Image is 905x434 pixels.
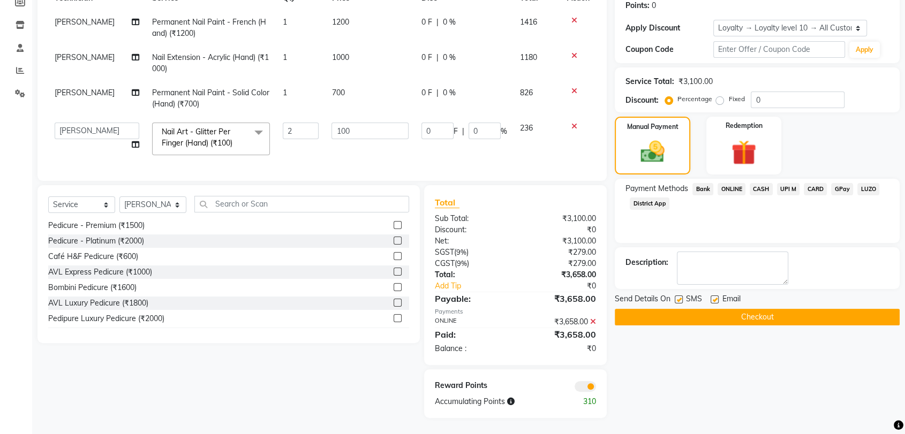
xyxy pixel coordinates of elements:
[55,88,115,97] span: [PERSON_NAME]
[725,121,762,131] label: Redemption
[421,17,432,28] span: 0 F
[677,94,712,104] label: Percentage
[436,87,439,98] span: |
[331,17,349,27] span: 1200
[615,293,670,307] span: Send Details On
[435,307,596,316] div: Payments
[857,183,879,195] span: LUZO
[435,258,455,268] span: CGST
[520,52,537,62] span: 1180
[55,52,115,62] span: [PERSON_NAME]
[516,235,605,247] div: ₹3,100.00
[516,258,605,269] div: ₹279.00
[625,183,688,194] span: Payment Methods
[516,247,605,258] div: ₹279.00
[283,52,287,62] span: 1
[427,380,516,392] div: Reward Points
[421,87,432,98] span: 0 F
[55,17,115,27] span: [PERSON_NAME]
[625,76,674,87] div: Service Total:
[435,197,459,208] span: Total
[678,76,712,87] div: ₹3,100.00
[427,280,530,292] a: Add Tip
[633,138,672,165] img: _cash.svg
[804,183,827,195] span: CARD
[283,88,287,97] span: 1
[443,87,456,98] span: 0 %
[436,17,439,28] span: |
[713,41,845,58] input: Enter Offer / Coupon Code
[686,293,702,307] span: SMS
[427,328,516,341] div: Paid:
[516,328,605,341] div: ₹3,658.00
[427,224,516,235] div: Discount:
[723,137,764,168] img: _gift.svg
[516,343,605,354] div: ₹0
[152,52,269,73] span: Nail Extension - Acrylic (Hand) (₹1000)
[48,251,138,262] div: Café H&F Pedicure (₹600)
[516,316,605,328] div: ₹3,658.00
[427,316,516,328] div: ONLINE
[443,52,456,63] span: 0 %
[831,183,853,195] span: GPay
[443,17,456,28] span: 0 %
[331,52,349,62] span: 1000
[777,183,800,195] span: UPI M
[48,220,145,231] div: Pedicure - Premium (₹1500)
[152,17,266,38] span: Permanent Nail Paint - French (Hand) (₹1200)
[615,309,900,325] button: Checkout
[462,126,464,137] span: |
[627,122,678,132] label: Manual Payment
[530,280,604,292] div: ₹0
[501,126,507,137] span: %
[162,127,232,148] span: Nail Art - Glitter Per Finger (Hand) (₹100)
[722,293,740,307] span: Email
[625,44,713,55] div: Coupon Code
[520,88,533,97] span: 826
[48,282,137,293] div: Bombini Pedicure (₹1600)
[436,52,439,63] span: |
[625,22,713,34] div: Apply Discount
[283,17,287,27] span: 1
[625,95,659,106] div: Discount:
[331,88,344,97] span: 700
[427,213,516,224] div: Sub Total:
[849,42,880,58] button: Apply
[625,257,668,268] div: Description:
[427,258,516,269] div: ( )
[516,213,605,224] div: ₹3,100.00
[48,235,144,247] div: Pedicure - Platinum (₹2000)
[630,197,669,210] span: District App
[48,298,148,309] div: AVL Luxury Pedicure (₹1800)
[427,235,516,247] div: Net:
[427,396,560,407] div: Accumulating Points
[728,94,744,104] label: Fixed
[520,123,533,133] span: 236
[516,269,605,280] div: ₹3,658.00
[48,313,164,324] div: Pedipure Luxury Pedicure (₹2000)
[454,126,458,137] span: F
[516,224,605,235] div: ₹0
[435,247,454,257] span: SGST
[457,259,467,268] span: 9%
[427,343,516,354] div: Balance :
[152,88,269,109] span: Permanent Nail Paint - Solid Color (Hand) (₹700)
[48,267,152,278] div: AVL Express Pedicure (₹1000)
[692,183,713,195] span: Bank
[232,138,237,148] a: x
[427,247,516,258] div: ( )
[516,292,605,305] div: ₹3,658.00
[421,52,432,63] span: 0 F
[427,269,516,280] div: Total:
[520,17,537,27] span: 1416
[194,196,409,212] input: Search or Scan
[456,248,466,256] span: 9%
[560,396,604,407] div: 310
[718,183,745,195] span: ONLINE
[427,292,516,305] div: Payable:
[750,183,773,195] span: CASH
